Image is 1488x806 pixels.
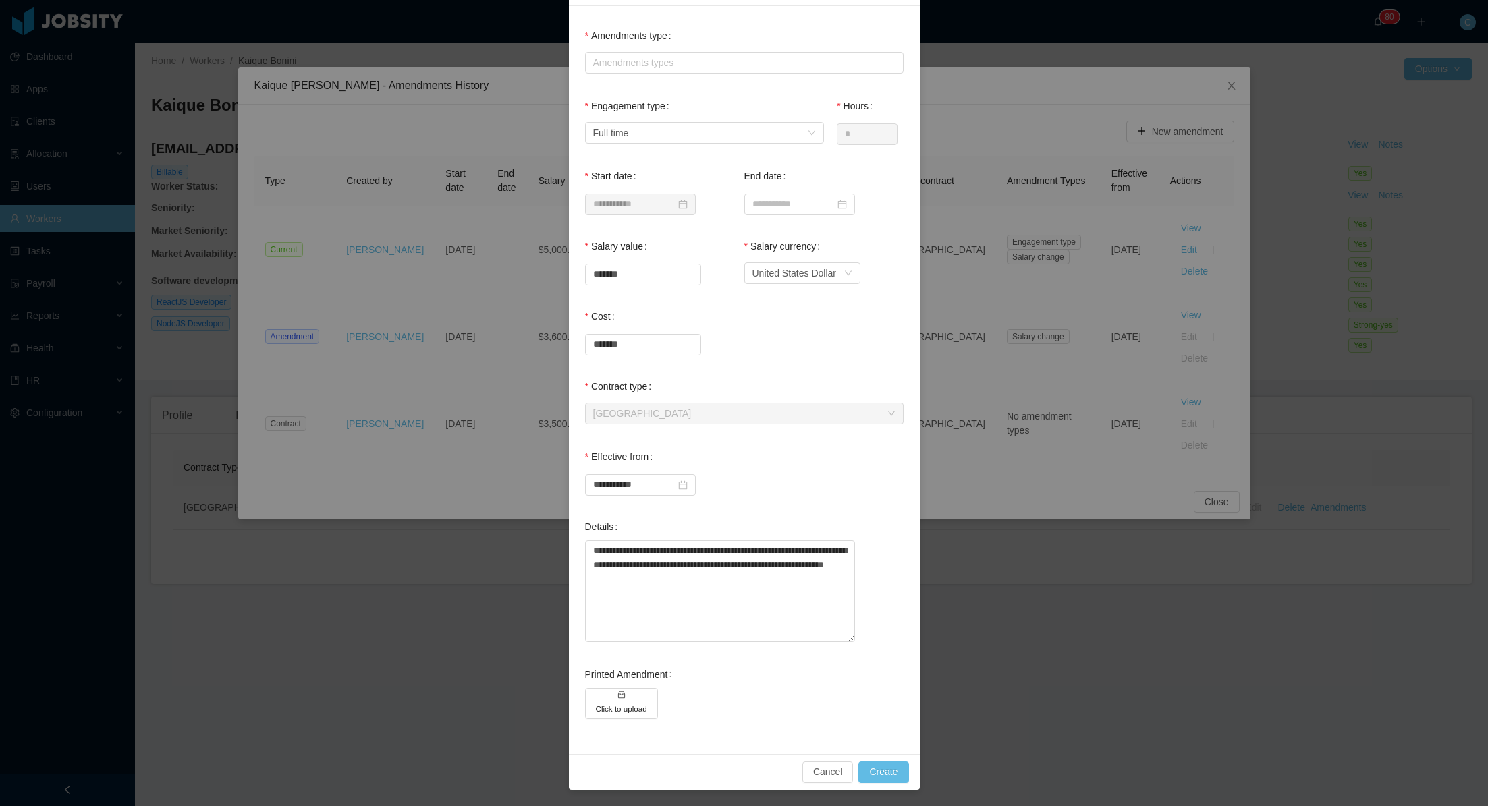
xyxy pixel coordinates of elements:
[593,123,629,143] div: Full time
[585,451,659,462] label: Effective from
[589,55,597,71] input: Amendments type
[586,264,700,285] input: Salary value
[744,171,792,181] label: End date
[837,200,847,209] i: icon: calendar
[593,56,889,69] div: Amendments types
[585,171,642,181] label: Start date
[678,200,688,209] i: icon: calendar
[585,30,677,41] label: Amendments type
[808,129,816,138] i: icon: down
[585,703,661,714] span: icon: inboxClick to upload
[887,409,895,419] i: icon: down
[678,480,688,490] i: icon: calendar
[586,335,700,355] input: Cost
[744,241,826,252] label: Salary currency
[585,381,657,392] label: Contract type
[585,521,624,532] label: Details
[596,703,647,714] h5: Click to upload
[593,403,692,424] div: USA
[585,311,620,322] label: Cost
[837,124,897,144] input: Hours
[585,100,675,111] label: Engagement type
[585,540,856,642] textarea: Details
[585,241,653,252] label: Salary value
[858,761,908,783] button: Create
[585,688,658,719] button: icon: inboxClick to upload
[802,761,854,783] button: Cancel
[837,100,878,111] label: Hours
[844,269,852,279] i: icon: down
[585,669,678,680] label: Printed Amendment
[752,263,837,283] div: United States Dollar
